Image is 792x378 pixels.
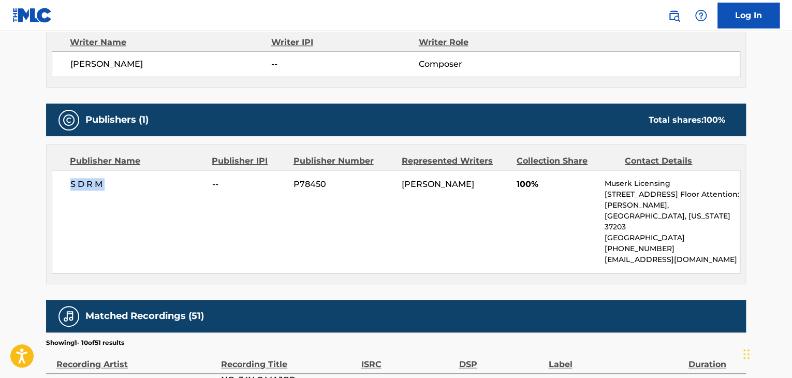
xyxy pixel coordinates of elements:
[271,36,419,49] div: Writer IPI
[605,232,740,243] p: [GEOGRAPHIC_DATA]
[70,58,271,70] span: [PERSON_NAME]
[743,339,750,370] div: Drag
[294,178,394,191] span: P78450
[605,189,740,211] p: [STREET_ADDRESS] Floor Attention: [PERSON_NAME],
[740,328,792,378] iframe: Chat Widget
[605,178,740,189] p: Muserk Licensing
[605,254,740,265] p: [EMAIL_ADDRESS][DOMAIN_NAME]
[517,178,597,191] span: 100%
[691,5,711,26] div: Help
[668,9,680,22] img: search
[46,338,124,347] p: Showing 1 - 10 of 51 results
[418,58,552,70] span: Composer
[418,36,552,49] div: Writer Role
[703,115,725,125] span: 100 %
[85,114,149,126] h5: Publishers (1)
[12,8,52,23] img: MLC Logo
[517,155,617,167] div: Collection Share
[361,347,453,371] div: ISRC
[63,114,75,126] img: Publishers
[63,310,75,323] img: Matched Recordings
[664,5,684,26] a: Public Search
[695,9,707,22] img: help
[70,155,204,167] div: Publisher Name
[221,347,356,371] div: Recording Title
[56,347,216,371] div: Recording Artist
[605,211,740,232] p: [GEOGRAPHIC_DATA], [US_STATE] 37203
[402,155,509,167] div: Represented Writers
[212,155,285,167] div: Publisher IPI
[717,3,780,28] a: Log In
[271,58,418,70] span: --
[625,155,725,167] div: Contact Details
[212,178,286,191] span: --
[548,347,683,371] div: Label
[85,310,204,322] h5: Matched Recordings (51)
[70,178,204,191] span: S D R M
[459,347,543,371] div: DSP
[70,36,271,49] div: Writer Name
[649,114,725,126] div: Total shares:
[688,347,741,371] div: Duration
[293,155,393,167] div: Publisher Number
[402,179,474,189] span: [PERSON_NAME]
[605,243,740,254] p: [PHONE_NUMBER]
